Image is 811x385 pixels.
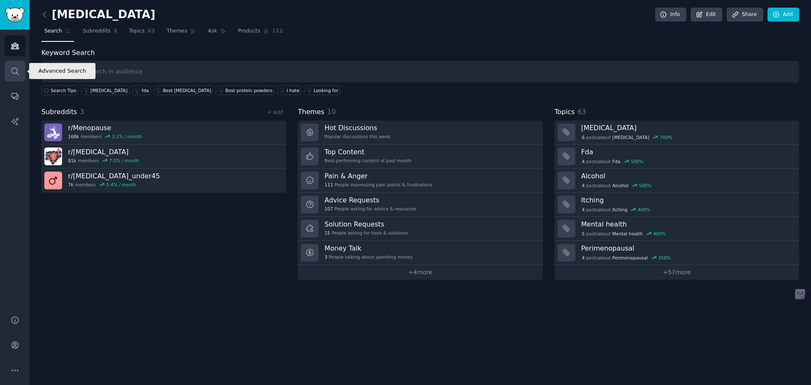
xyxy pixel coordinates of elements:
div: 500 % [631,158,643,164]
input: Keyword search in audience [41,61,799,82]
div: 500 % [639,183,651,188]
span: 3 [324,254,327,260]
h3: r/ [MEDICAL_DATA] [68,147,139,156]
a: r/[MEDICAL_DATA]81kmembers7.0% / month [41,145,286,169]
span: 111 [324,182,333,188]
span: Fda [612,158,620,164]
span: Products [238,27,260,35]
span: 63 [148,27,155,35]
h3: Hot Discussions [324,123,390,132]
span: Themes [167,27,188,35]
h3: [MEDICAL_DATA] [581,123,793,132]
a: Topics63 [126,25,158,42]
div: members [68,158,139,164]
h2: [MEDICAL_DATA] [41,8,155,22]
span: 4 [582,183,585,188]
h3: Fda [581,147,793,156]
span: 4 [582,158,585,164]
div: Best protein powders [225,87,272,93]
div: post s about [581,182,652,189]
div: People asking for tools & solutions [324,230,408,236]
span: Alcohol [612,183,629,188]
span: Mental health [612,231,643,237]
a: +57more [555,265,799,280]
a: + Add [267,109,283,115]
a: Search [41,25,74,42]
a: Advice Requests107People asking for advice & resources [298,193,542,217]
span: Search [44,27,62,35]
div: [MEDICAL_DATA] [90,87,128,93]
span: 15 [324,230,330,236]
span: Itching [612,207,628,213]
a: Solution Requests15People asking for tools & solutions [298,217,542,241]
h3: Top Content [324,147,411,156]
div: post s about [581,230,667,238]
a: Mental health5postsaboutMental health400% [555,217,799,241]
a: Add [767,8,799,22]
div: 700 % [660,134,672,140]
span: Subreddits [41,107,77,117]
a: I hate [278,85,302,95]
span: 112 [272,27,283,35]
div: post s about [581,134,673,141]
span: 168k [68,134,79,139]
a: Hot DiscussionsPopular discussions this week [298,120,542,145]
img: GummySearch logo [5,8,24,22]
a: Themes [164,25,199,42]
a: Fda4postsaboutFda500% [555,145,799,169]
a: Pain & Anger111People expressing pain points & frustrations [298,169,542,193]
img: perimenopause_under45 [44,172,62,189]
h3: Solution Requests [324,220,408,229]
a: [MEDICAL_DATA]6postsabout[MEDICAL_DATA]700% [555,120,799,145]
h3: r/ [MEDICAL_DATA]_under45 [68,172,160,180]
span: 4 [582,255,585,261]
h3: Pain & Anger [324,172,433,180]
a: Money Talk3People talking about spending money [298,241,542,265]
div: People talking about spending money [324,254,413,260]
span: 107 [324,206,333,212]
div: post s about [581,254,672,262]
span: 4 [582,207,585,213]
button: Search Tips [41,85,78,95]
div: People expressing pain points & frustrations [324,182,433,188]
a: r/Menopause168kmembers3.1% / month [41,120,286,145]
a: +4more [298,265,542,280]
a: Share [727,8,763,22]
h3: Perimenopausal [581,244,793,253]
span: 81k [68,158,76,164]
span: [MEDICAL_DATA] [612,134,650,140]
div: 7.0 % / month [109,158,139,164]
div: Best [MEDICAL_DATA] [163,87,211,93]
div: post s about [581,206,651,213]
h3: Itching [581,196,793,205]
div: members [68,182,160,188]
span: 6 [582,134,585,140]
div: post s about [581,158,644,165]
a: Edit [691,8,722,22]
div: 350 % [658,255,671,261]
span: 3 [80,108,84,116]
div: 400 % [653,231,666,237]
a: [MEDICAL_DATA] [81,85,129,95]
div: Best-performing content of past month [324,158,411,164]
a: Perimenopausal4postsaboutPerimenopausal350% [555,241,799,265]
span: 5 [582,231,585,237]
span: Perimenopausal [612,255,648,261]
div: 3.1 % / month [112,134,142,139]
span: Themes [298,107,324,117]
span: Subreddits [83,27,111,35]
div: 5.4 % / month [106,182,136,188]
a: Best protein powders [216,85,274,95]
a: Best [MEDICAL_DATA] [154,85,213,95]
h3: r/ Menopause [68,123,142,132]
a: Alcohol4postsaboutAlcohol500% [555,169,799,193]
a: Info [655,8,686,22]
div: People asking for advice & resources [324,206,416,212]
div: fda [142,87,149,93]
span: Topics [129,27,144,35]
span: 7k [68,182,73,188]
h3: Advice Requests [324,196,416,205]
span: 63 [577,108,586,116]
img: Perimenopause [44,147,62,165]
a: Top ContentBest-performing content of past month [298,145,542,169]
